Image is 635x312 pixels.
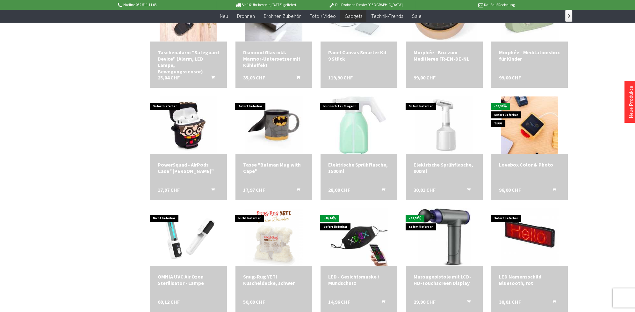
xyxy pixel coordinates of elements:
span: 30,01 CHF [414,187,436,193]
div: Tasse "Batman Mug with Cape" [243,161,305,174]
span: Foto + Video [310,13,336,19]
button: In den Warenkorb [544,187,559,195]
span: 30,01 CHF [499,299,521,305]
img: Elektrische Sprühflasche, 1500ml [330,96,388,154]
span: 50,09 CHF [243,299,265,305]
p: Bis 16 Uhr bestellt, [DATE] geliefert. [216,1,316,9]
span:  [568,14,570,18]
a: Drohnen Zubehör [259,10,305,23]
button: In den Warenkorb [374,299,389,307]
span: 99,00 CHF [499,74,521,81]
div: Morphée - Box zum Meditieren FR-EN-DE-NL [414,49,475,62]
a: Gadgets [340,10,366,23]
a: Tasse "Batman Mug with Cape" 17,97 CHF In den Warenkorb [243,161,305,174]
img: LED Namensschild Bluetooth, rot [501,208,558,266]
span: 17,97 CHF [158,187,180,193]
span: 60,12 CHF [158,299,180,305]
button: In den Warenkorb [203,187,219,195]
div: LED - Gesichtsmaske / Mundschutz [328,273,390,286]
a: Panel Canvas Smarter Kit 9 Stück 119,90 CHF [328,49,390,62]
p: Kauf auf Rechnung [415,1,515,9]
button: In den Warenkorb [544,299,559,307]
span: 28,00 CHF [328,187,350,193]
a: LED Namensschild Bluetooth, rot 30,01 CHF In den Warenkorb [499,273,560,286]
div: Elektrische Sprühflasche, 1500ml [328,161,390,174]
span: 35,03 CHF [243,74,265,81]
img: Lovebox Color & Photo [501,96,558,154]
p: Hotline 032 511 11 03 [117,1,216,9]
a: Sale [407,10,426,23]
a: Technik-Trends [366,10,407,23]
a: Elektrische Sprühflasche, 1500ml 28,00 CHF In den Warenkorb [328,161,390,174]
a: Morphée - Meditationsbox für Kinder 99,00 CHF [499,49,560,62]
a: Elektrische Sprühflasche, 900ml 30,01 CHF In den Warenkorb [414,161,475,174]
span: 25,04 CHF [158,74,180,81]
span: Gadgets [344,13,362,19]
a: Snug-Rug YETI Kuscheldecke, schwer 50,09 CHF [243,273,305,286]
span: 99,00 CHF [414,74,436,81]
img: PowerSquad - AirPods Case "Harry Potter" [160,96,217,154]
a: Lovebox Color & Photo 96,00 CHF In den Warenkorb [499,161,560,168]
img: LED - Gesichtsmaske / Mundschutz [330,208,388,266]
p: DJI Drohnen Dealer [GEOGRAPHIC_DATA] [316,1,415,9]
a: Taschenalarm "Safeguard Device" (Alarm, LED Lampe, Bewegungssensor) 25,04 CHF In den Warenkorb [158,49,219,75]
div: LED Namensschild Bluetooth, rot [499,273,560,286]
span: 29,90 CHF [414,299,436,305]
div: Taschenalarm "Safeguard Device" (Alarm, LED Lampe, Bewegungssensor) [158,49,219,75]
span: Neu [220,13,228,19]
img: OMNIA UVC Air Ozon Sterilisator - Lampe [160,208,217,266]
button: In den Warenkorb [203,74,219,83]
span: Sale [412,13,421,19]
div: Diamond Glas inkl. Marmor-Untersetzer mit Kühleffekt [243,49,305,68]
span: 96,00 CHF [499,187,521,193]
div: Elektrische Sprühflasche, 900ml [414,161,475,174]
a: OMNIA UVC Air Ozon Sterilisator - Lampe 60,12 CHF [158,273,219,286]
a: Drohnen [233,10,259,23]
span: Technik-Trends [371,13,403,19]
span: 14,96 CHF [328,299,350,305]
div: OMNIA UVC Air Ozon Sterilisator - Lampe [158,273,219,286]
a: Neue Produkte [628,86,634,118]
a: Morphée - Box zum Meditieren FR-EN-DE-NL 99,00 CHF [414,49,475,62]
img: Tasse "Batman Mug with Cape" [245,96,302,154]
div: Panel Canvas Smarter Kit 9 Stück [328,49,390,62]
span: Drohnen Zubehör [264,13,301,19]
div: Snug-Rug YETI Kuscheldecke, schwer [243,273,305,286]
img: Elektrische Sprühflasche, 900ml [415,96,473,154]
a: Massagepistole mit LCD-HD-Touchscreen Display 29,90 CHF In den Warenkorb [414,273,475,286]
button: In den Warenkorb [374,187,389,195]
a: LED - Gesichtsmaske / Mundschutz 14,96 CHF In den Warenkorb [328,273,390,286]
a: PowerSquad - AirPods Case "[PERSON_NAME]" 17,97 CHF In den Warenkorb [158,161,219,174]
a: Foto + Video [305,10,340,23]
a: Diamond Glas inkl. Marmor-Untersetzer mit Kühleffekt 35,03 CHF In den Warenkorb [243,49,305,68]
span: Drohnen [237,13,255,19]
button: In den Warenkorb [289,74,304,83]
div: Morphée - Meditationsbox für Kinder [499,49,560,62]
button: In den Warenkorb [459,299,474,307]
div: Massagepistole mit LCD-HD-Touchscreen Display [414,273,475,286]
img: Snug-Rug YETI Kuscheldecke, schwer [245,208,302,266]
a: Neu [215,10,233,23]
div: PowerSquad - AirPods Case "[PERSON_NAME]" [158,161,219,174]
span: 119,90 CHF [328,74,353,81]
img: Massagepistole mit LCD-HD-Touchscreen Display [418,208,471,266]
span: 17,97 CHF [243,187,265,193]
button: In den Warenkorb [459,187,474,195]
div: Lovebox Color & Photo [499,161,560,168]
button: In den Warenkorb [289,187,304,195]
